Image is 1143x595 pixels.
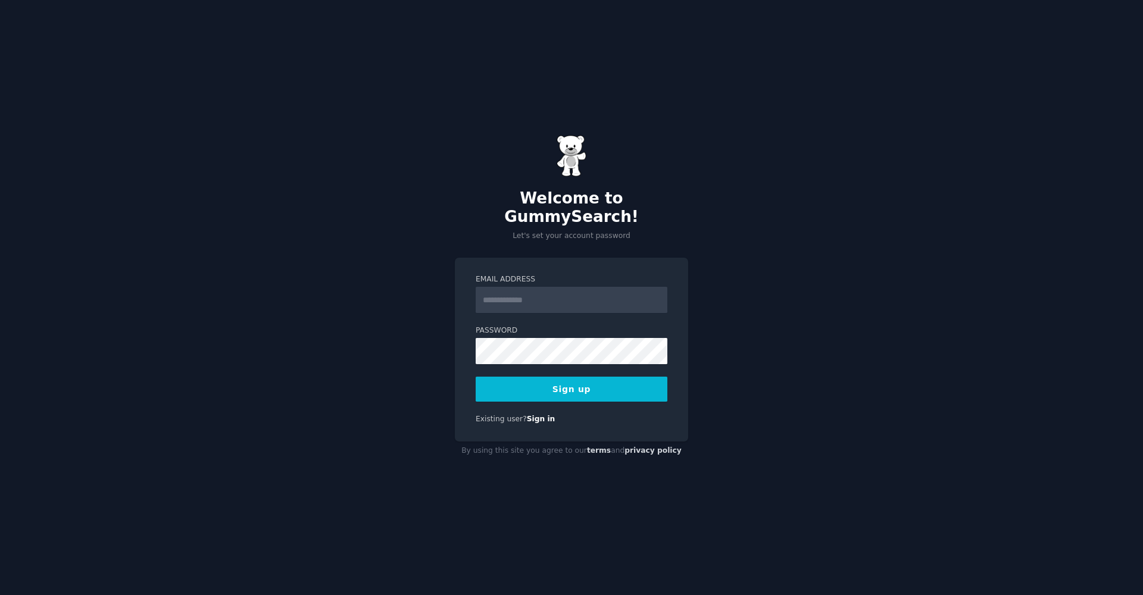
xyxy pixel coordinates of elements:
label: Email Address [476,274,667,285]
a: Sign in [527,415,555,423]
div: By using this site you agree to our and [455,441,688,461]
button: Sign up [476,377,667,402]
p: Let's set your account password [455,231,688,242]
label: Password [476,325,667,336]
a: terms [587,446,611,455]
h2: Welcome to GummySearch! [455,189,688,227]
img: Gummy Bear [557,135,586,177]
span: Existing user? [476,415,527,423]
a: privacy policy [624,446,682,455]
